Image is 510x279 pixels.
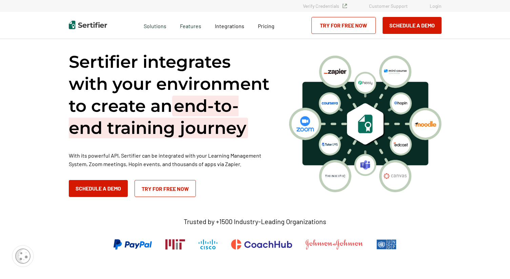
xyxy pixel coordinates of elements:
[144,21,166,29] span: Solutions
[114,239,152,250] img: PayPal
[369,3,408,9] a: Customer Support
[289,56,442,192] img: integrations hero
[69,151,272,168] p: With its powerful API, Sertifier can be integrated with your Learning Management System, Zoom mee...
[165,239,185,250] img: Massachusetts Institute of Technology
[303,3,347,9] a: Verify Credentials
[180,21,201,29] span: Features
[215,21,244,29] a: Integrations
[311,17,376,34] a: Try for Free Now
[215,23,244,29] span: Integrations
[69,21,107,29] img: Sertifier | Digital Credentialing Platform
[135,180,196,197] a: Try for Free Now
[69,51,272,139] h1: Sertifier integrates with your environment to create an
[383,17,442,34] button: Schedule a Demo
[184,217,326,226] p: Trusted by +1500 Industry-Leading Organizations
[15,248,30,264] img: Cookie Popup Icon
[258,23,274,29] span: Pricing
[476,246,510,279] iframe: Chat Widget
[231,239,292,250] img: CoachHub
[343,4,347,8] img: Verified
[258,21,274,29] a: Pricing
[376,239,396,250] img: UNDP
[430,3,442,9] a: Login
[199,239,218,250] img: Cisco
[306,239,363,250] img: Johnson & Johnson
[69,180,128,197] button: Schedule a Demo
